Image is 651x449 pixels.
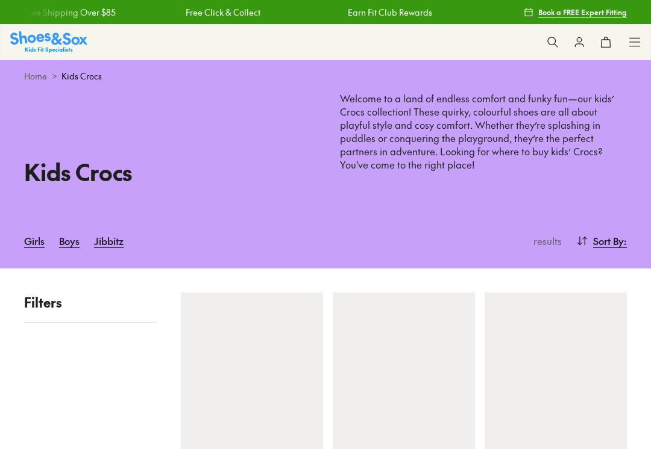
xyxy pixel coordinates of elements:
a: Free Click & Collect [184,6,259,19]
a: Girls [24,228,45,254]
p: results [529,234,562,248]
h1: Kids Crocs [24,155,311,189]
a: Boys [59,228,80,254]
a: Earn Fit Club Rewards [346,6,430,19]
p: Welcome to a land of endless comfort and funky fun—our kids’ Crocs collection! These quirky, colo... [340,92,627,184]
a: Book a FREE Expert Fitting [524,1,627,23]
span: : [624,234,627,248]
span: Book a FREE Expert Fitting [538,7,627,17]
span: Sort By [593,234,624,248]
a: Home [24,70,47,82]
p: Filters [24,293,157,312]
a: Shoes & Sox [10,31,87,52]
div: > [24,70,627,82]
span: Kids Crocs [61,70,102,82]
img: SNS_Logo_Responsive.svg [10,31,87,52]
a: Jibbitz [94,228,124,254]
button: Sort By: [576,228,627,254]
a: Free Shipping Over $85 [23,6,115,19]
